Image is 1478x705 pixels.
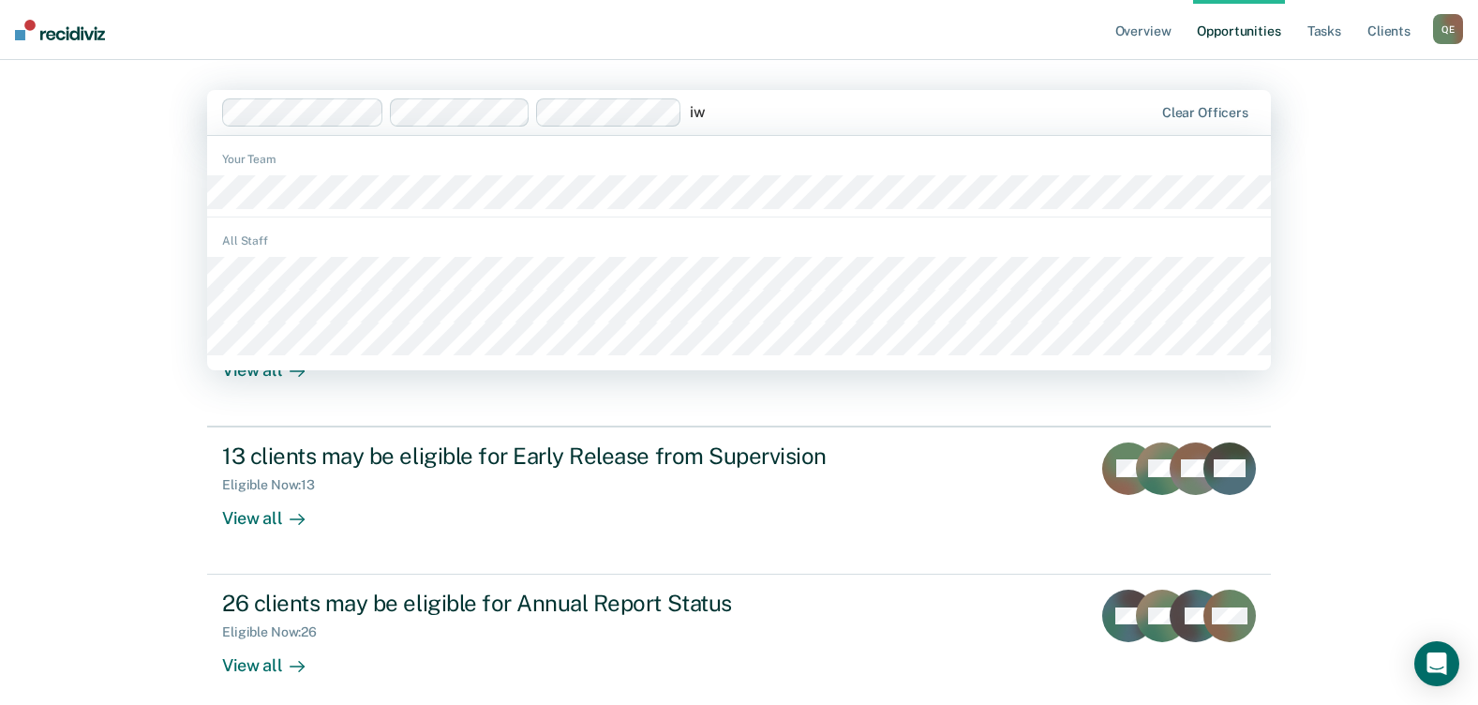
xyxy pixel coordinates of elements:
[207,151,1271,168] div: Your Team
[222,477,330,493] div: Eligible Now : 13
[207,232,1271,249] div: All Staff
[222,492,327,529] div: View all
[1433,14,1463,44] div: Q E
[1162,105,1248,121] div: Clear officers
[207,427,1271,575] a: 13 clients may be eligible for Early Release from SupervisionEligible Now:13View all
[15,20,105,40] img: Recidiviz
[222,624,332,640] div: Eligible Now : 26
[222,442,880,470] div: 13 clients may be eligible for Early Release from Supervision
[222,640,327,677] div: View all
[1433,14,1463,44] button: QE
[1414,641,1459,686] div: Open Intercom Messenger
[222,590,880,617] div: 26 clients may be eligible for Annual Report Status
